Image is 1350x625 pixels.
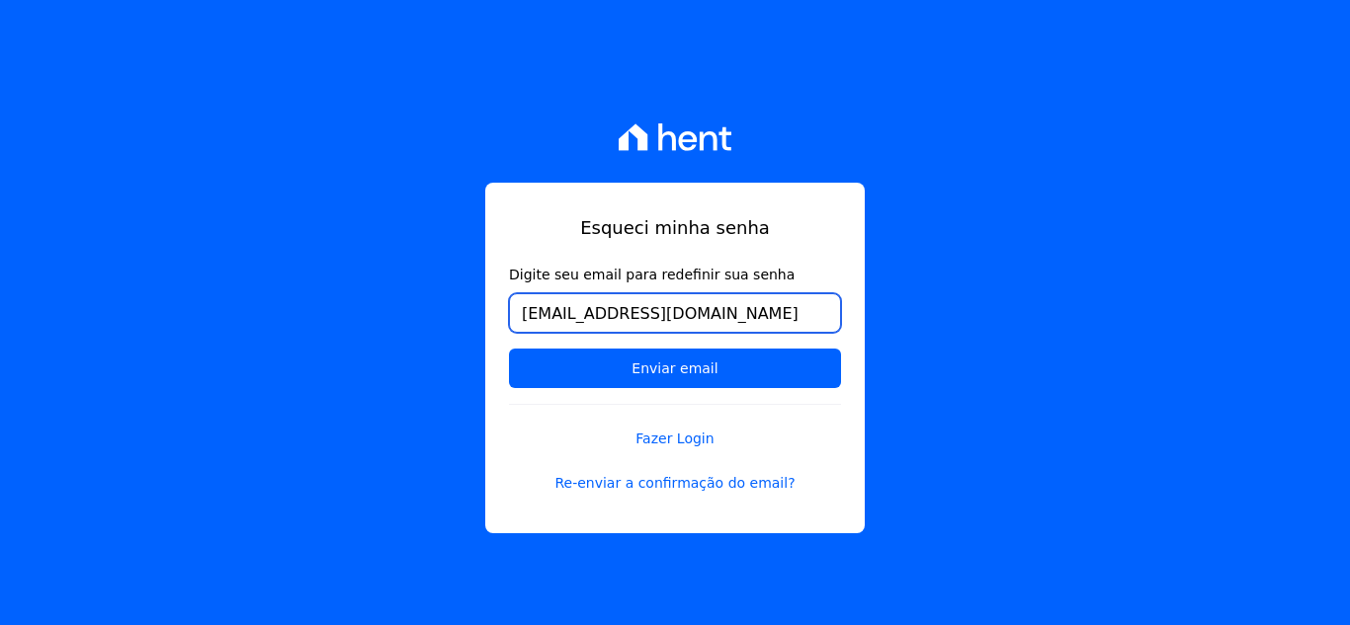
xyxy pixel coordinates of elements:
[509,293,841,333] input: Email
[509,473,841,494] a: Re-enviar a confirmação do email?
[509,349,841,388] input: Enviar email
[509,214,841,241] h1: Esqueci minha senha
[509,404,841,449] a: Fazer Login
[509,265,841,285] label: Digite seu email para redefinir sua senha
